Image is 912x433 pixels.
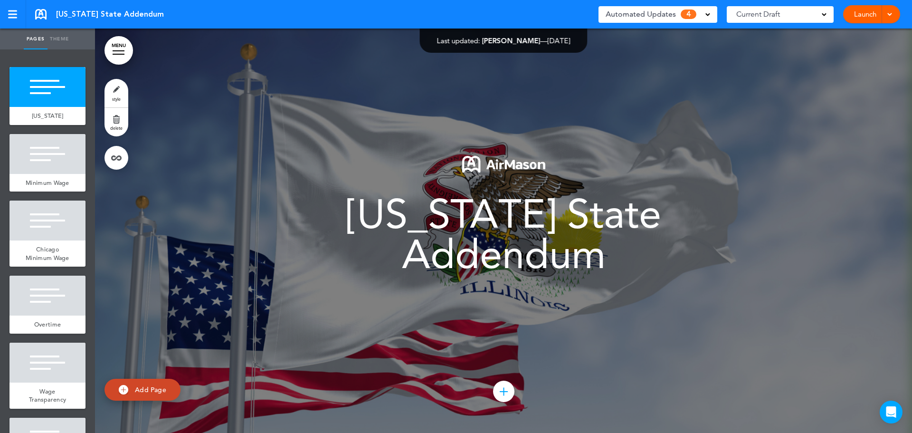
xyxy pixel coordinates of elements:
[104,379,180,401] a: Add Page
[437,37,570,44] div: —
[104,36,133,65] a: MENU
[110,125,123,131] span: delete
[482,36,541,45] span: [PERSON_NAME]
[112,96,121,102] span: style
[9,241,85,267] a: Chicago Minimum Wage
[9,174,85,192] a: Minimum Wage
[462,156,545,173] img: 1722553576973-Airmason_logo_White.png
[104,79,128,107] a: style
[56,9,164,19] span: [US_STATE] State Addendum
[681,10,696,19] span: 4
[437,36,480,45] span: Last updated:
[29,387,66,404] span: Wage Transparency
[9,316,85,334] a: Overtime
[26,245,69,262] span: Chicago Minimum Wage
[119,385,128,395] img: add.svg
[135,385,166,394] span: Add Page
[736,8,780,21] span: Current Draft
[850,5,880,23] a: Launch
[880,401,902,423] div: Open Intercom Messenger
[9,107,85,125] a: [US_STATE]
[47,29,71,49] a: Theme
[34,320,61,328] span: Overtime
[24,29,47,49] a: Pages
[548,36,570,45] span: [DATE]
[32,112,64,120] span: [US_STATE]
[104,108,128,136] a: delete
[9,383,85,409] a: Wage Transparency
[26,179,69,187] span: Minimum Wage
[346,190,661,278] span: [US_STATE] State Addendum
[606,8,676,21] span: Automated Updates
